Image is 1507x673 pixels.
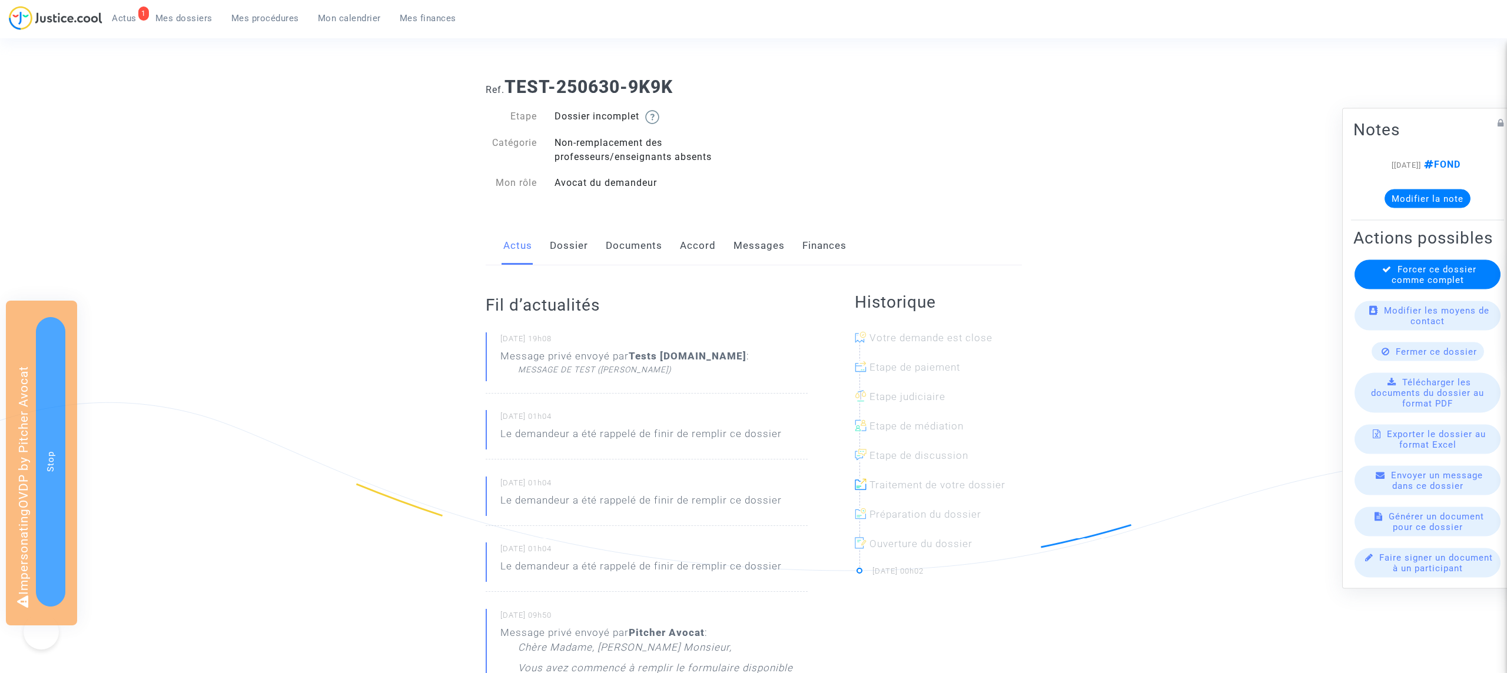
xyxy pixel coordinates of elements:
[102,9,146,27] a: 1Actus
[500,610,808,625] small: [DATE] 09h50
[1392,161,1421,169] span: [[DATE]]
[222,9,308,27] a: Mes procédures
[477,109,546,124] div: Etape
[518,364,749,375] div: MESSAGE DE TEST ([PERSON_NAME])
[36,317,65,607] button: Stop
[500,349,749,375] div: Message privé envoyé par :
[477,176,546,190] div: Mon rôle
[733,226,785,265] a: Messages
[318,13,381,24] span: Mon calendrier
[308,9,390,27] a: Mon calendrier
[855,292,1022,312] h2: Historique
[1396,347,1477,357] span: Fermer ce dossier
[6,301,77,625] div: Impersonating
[24,614,59,649] iframe: Help Scout Beacon - Open
[606,226,662,265] a: Documents
[146,9,222,27] a: Mes dossiers
[1353,228,1502,248] h2: Actions possibles
[390,9,466,27] a: Mes finances
[112,13,137,24] span: Actus
[500,544,808,559] small: [DATE] 01h04
[546,136,753,164] div: Non-remplacement des professeurs/enseignants absents
[802,226,847,265] a: Finances
[1421,159,1460,170] span: FOND
[546,109,753,124] div: Dossier incomplet
[500,559,782,579] p: Le demandeur a été rappelé de finir de remplir ce dossier
[400,13,456,24] span: Mes finances
[1385,189,1471,208] button: Modifier la note
[477,136,546,164] div: Catégorie
[645,110,659,124] img: help.svg
[1379,552,1493,574] span: Faire signer un document à un participant
[1392,264,1476,285] span: Forcer ce dossier comme complet
[155,13,213,24] span: Mes dossiers
[869,332,993,344] span: Votre demande est close
[9,6,102,30] img: jc-logo.svg
[680,226,716,265] a: Accord
[550,226,588,265] a: Dossier
[500,411,808,427] small: [DATE] 01h04
[231,13,299,24] span: Mes procédures
[486,84,504,95] span: Ref.
[500,478,808,493] small: [DATE] 01h04
[1387,429,1486,450] span: Exporter le dossier au format Excel
[629,627,705,638] b: Pitcher Avocat
[486,295,808,315] h2: Fil d’actualités
[504,76,673,97] b: TEST-250630-9K9K
[1389,511,1484,532] span: Générer un document pour ce dossier
[518,640,732,661] p: Chère Madame, [PERSON_NAME] Monsieur,
[546,176,753,190] div: Avocat du demandeur
[629,350,746,362] b: Tests [DOMAIN_NAME]
[500,493,782,514] p: Le demandeur a été rappelé de finir de remplir ce dossier
[503,226,532,265] a: Actus
[45,451,56,472] span: Stop
[138,6,149,21] div: 1
[1371,377,1484,409] span: Télécharger les documents du dossier au format PDF
[1384,305,1489,326] span: Modifier les moyens de contact
[500,427,782,447] p: Le demandeur a été rappelé de finir de remplir ce dossier
[500,334,808,349] small: [DATE] 19h08
[1353,119,1502,140] h2: Notes
[1391,470,1483,491] span: Envoyer un message dans ce dossier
